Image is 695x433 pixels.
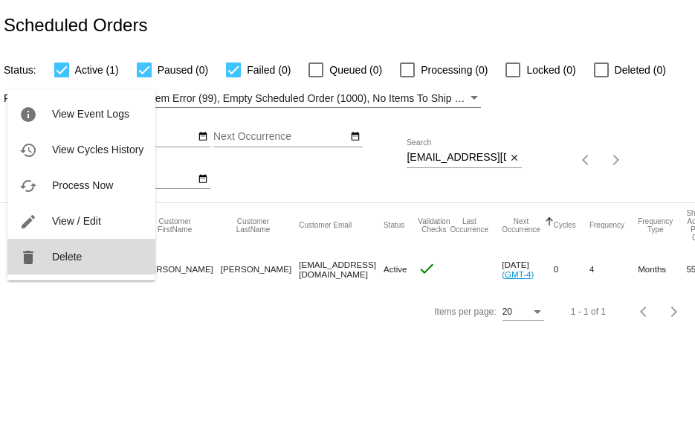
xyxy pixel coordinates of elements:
[19,248,37,266] mat-icon: delete
[19,141,37,159] mat-icon: history
[19,177,37,195] mat-icon: cached
[52,179,113,191] span: Process Now
[52,144,143,155] span: View Cycles History
[19,213,37,231] mat-icon: edit
[52,251,82,263] span: Delete
[52,215,101,227] span: View / Edit
[19,106,37,124] mat-icon: info
[52,108,129,120] span: View Event Logs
